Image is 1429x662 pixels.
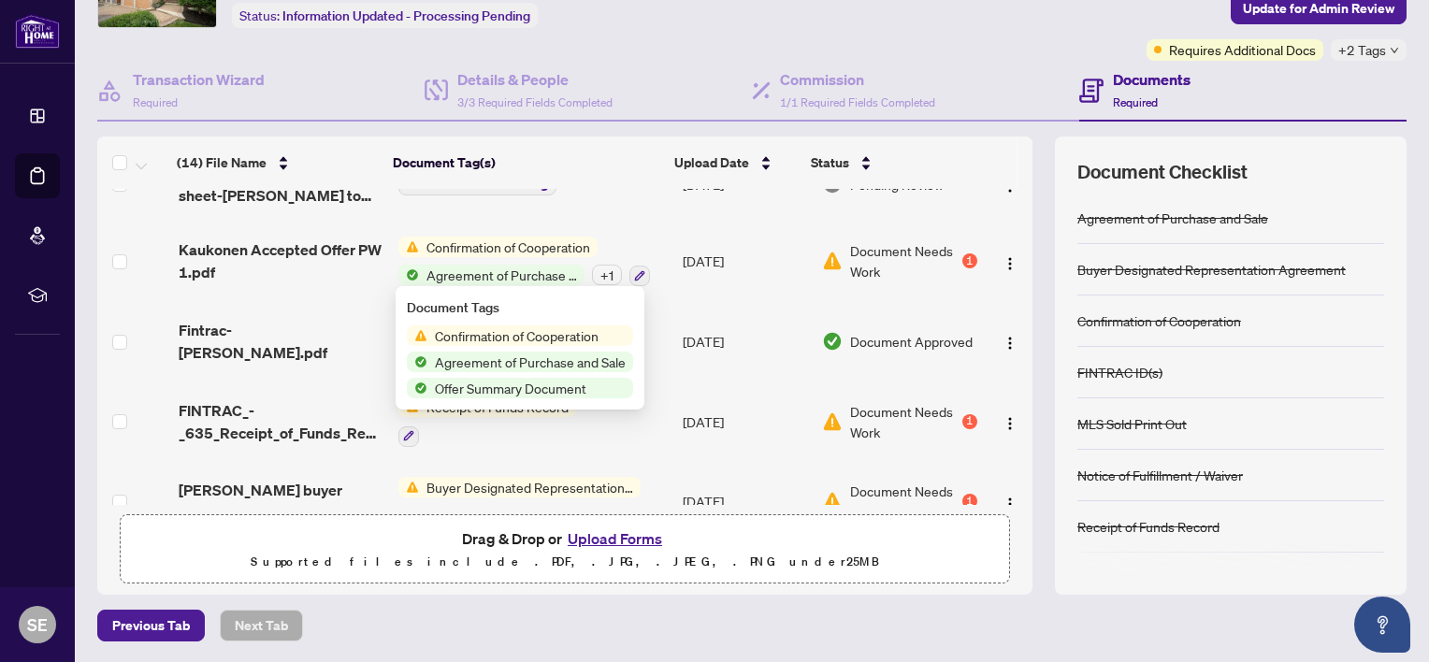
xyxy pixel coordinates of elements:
[962,494,977,509] div: 1
[822,251,843,271] img: Document Status
[121,515,1009,584] span: Drag & Drop orUpload FormsSupported files include .PDF, .JPG, .JPEG, .PNG under25MB
[850,401,958,442] span: Document Needs Work
[457,95,613,109] span: 3/3 Required Fields Completed
[427,325,606,346] span: Confirmation of Cooperation
[133,68,265,91] h4: Transaction Wizard
[398,396,576,447] button: Status IconReceipt of Funds Record
[398,265,419,285] img: Status Icon
[385,137,667,189] th: Document Tag(s)
[1113,68,1191,91] h4: Documents
[407,378,427,398] img: Status Icon
[562,526,668,551] button: Upload Forms
[675,381,815,462] td: [DATE]
[419,237,598,257] span: Confirmation of Cooperation
[398,237,419,257] img: Status Icon
[995,246,1025,276] button: Logo
[220,610,303,641] button: Next Tab
[1077,465,1243,485] div: Notice of Fulfillment / Waiver
[407,297,633,318] div: Document Tags
[1077,159,1248,185] span: Document Checklist
[995,407,1025,437] button: Logo
[232,3,538,28] div: Status:
[419,265,585,285] span: Agreement of Purchase and Sale
[850,331,973,352] span: Document Approved
[427,352,633,372] span: Agreement of Purchase and Sale
[179,399,383,444] span: FINTRAC_-_635_Receipt_of_Funds_Record_-_PropTx-[PERSON_NAME] 1.pdf
[1169,39,1316,60] span: Requires Additional Docs
[27,612,48,638] span: SE
[97,610,205,641] button: Previous Tab
[1338,39,1386,61] span: +2 Tags
[822,411,843,432] img: Document Status
[780,68,935,91] h4: Commission
[592,265,622,285] div: + 1
[398,477,641,527] button: Status IconBuyer Designated Representation AgreementStatus IconRECO Information Guide
[850,240,958,281] span: Document Needs Work
[962,414,977,429] div: 1
[1003,416,1018,431] img: Logo
[179,238,383,283] span: Kaukonen Accepted Offer PW 1.pdf
[850,481,958,522] span: Document Needs Work
[407,325,427,346] img: Status Icon
[15,14,60,49] img: logo
[1077,259,1346,280] div: Buyer Designated Representation Agreement
[803,137,970,189] th: Status
[675,462,815,542] td: [DATE]
[667,137,803,189] th: Upload Date
[177,152,267,173] span: (14) File Name
[675,301,815,381] td: [DATE]
[822,491,843,511] img: Document Status
[1003,496,1018,511] img: Logo
[179,319,383,364] span: Fintrac- [PERSON_NAME].pdf
[407,352,427,372] img: Status Icon
[419,505,575,525] span: RECO Information Guide
[112,611,190,640] span: Previous Tab
[132,551,998,573] p: Supported files include .PDF, .JPG, .JPEG, .PNG under 25 MB
[1354,597,1410,653] button: Open asap
[424,178,548,191] span: Add a Document Tag
[179,479,383,524] span: [PERSON_NAME] buyer rep.pdf
[1077,516,1220,537] div: Receipt of Funds Record
[780,95,935,109] span: 1/1 Required Fields Completed
[995,486,1025,516] button: Logo
[1003,336,1018,351] img: Logo
[427,378,594,398] span: Offer Summary Document
[1077,413,1187,434] div: MLS Sold Print Out
[462,526,668,551] span: Drag & Drop or
[133,95,178,109] span: Required
[419,477,641,497] span: Buyer Designated Representation Agreement
[995,326,1025,356] button: Logo
[1077,362,1162,382] div: FINTRAC ID(s)
[1077,310,1241,331] div: Confirmation of Cooperation
[675,222,815,302] td: [DATE]
[398,477,419,497] img: Status Icon
[1390,46,1399,55] span: down
[398,237,650,287] button: Status IconConfirmation of CooperationStatus IconAgreement of Purchase and Sale+1
[282,7,530,24] span: Information Updated - Processing Pending
[811,152,849,173] span: Status
[169,137,384,189] th: (14) File Name
[398,505,419,525] img: Status Icon
[1077,208,1268,228] div: Agreement of Purchase and Sale
[1003,256,1018,271] img: Logo
[1113,95,1158,109] span: Required
[962,253,977,268] div: 1
[674,152,749,173] span: Upload Date
[457,68,613,91] h4: Details & People
[822,331,843,352] img: Document Status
